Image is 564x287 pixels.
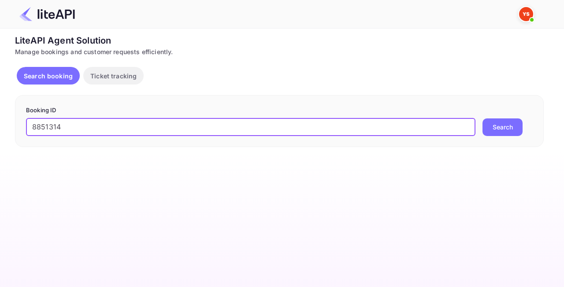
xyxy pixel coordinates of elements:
[15,34,544,47] div: LiteAPI Agent Solution
[26,118,475,136] input: Enter Booking ID (e.g., 63782194)
[15,47,544,56] div: Manage bookings and customer requests efficiently.
[24,71,73,81] p: Search booking
[482,118,523,136] button: Search
[519,7,533,21] img: Yandex Support
[90,71,137,81] p: Ticket tracking
[19,7,75,21] img: LiteAPI Logo
[26,106,533,115] p: Booking ID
